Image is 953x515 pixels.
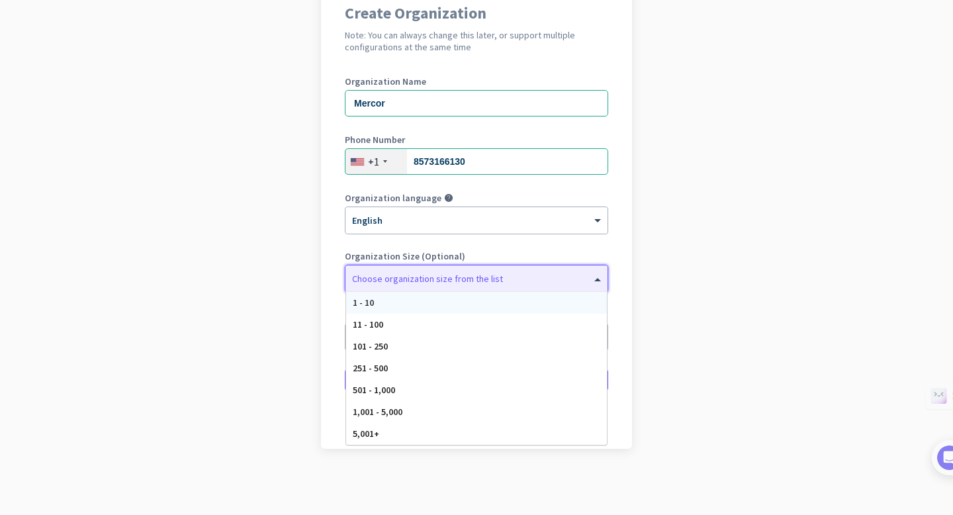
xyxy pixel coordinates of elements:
[353,384,395,396] span: 501 - 1,000
[353,406,402,418] span: 1,001 - 5,000
[444,193,453,203] i: help
[345,29,608,53] h2: Note: You can always change this later, or support multiple configurations at the same time
[353,297,374,308] span: 1 - 10
[345,148,608,175] input: 201-555-0123
[368,155,379,168] div: +1
[353,428,379,440] span: 5,001+
[345,416,608,425] div: Go back
[345,252,608,261] label: Organization Size (Optional)
[345,368,608,392] button: Create Organization
[353,362,388,374] span: 251 - 500
[353,340,388,352] span: 101 - 250
[345,90,608,117] input: What is the name of your organization?
[353,318,383,330] span: 11 - 100
[345,135,608,144] label: Phone Number
[346,292,607,445] div: Options List
[345,5,608,21] h1: Create Organization
[345,193,441,203] label: Organization language
[345,310,608,319] label: Organization Time Zone
[345,77,608,86] label: Organization Name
